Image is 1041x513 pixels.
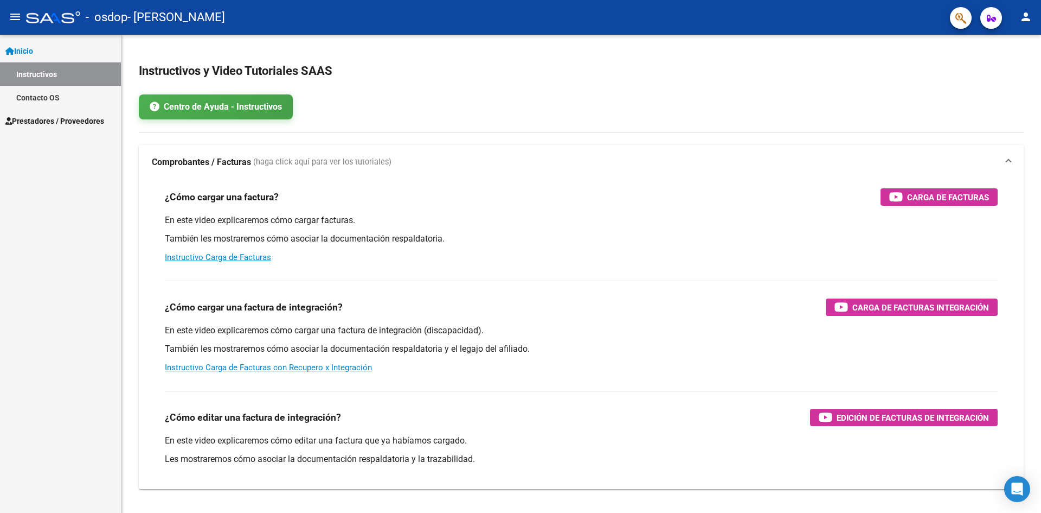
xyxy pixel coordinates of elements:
[139,94,293,119] a: Centro de Ayuda - Instructivos
[127,5,225,29] span: - [PERSON_NAME]
[165,214,998,226] p: En este video explicaremos cómo cargar facturas.
[165,453,998,465] p: Les mostraremos cómo asociar la documentación respaldatoria y la trazabilidad.
[139,180,1024,489] div: Comprobantes / Facturas (haga click aquí para ver los tutoriales)
[165,233,998,245] p: También les mostraremos cómo asociar la documentación respaldatoria.
[881,188,998,206] button: Carga de Facturas
[5,45,33,57] span: Inicio
[165,252,271,262] a: Instructivo Carga de Facturas
[165,189,279,205] h3: ¿Cómo cargar una factura?
[165,325,998,337] p: En este video explicaremos cómo cargar una factura de integración (discapacidad).
[1019,10,1032,23] mat-icon: person
[165,363,372,372] a: Instructivo Carga de Facturas con Recupero x Integración
[86,5,127,29] span: - osdop
[152,156,251,168] strong: Comprobantes / Facturas
[253,156,391,168] span: (haga click aquí para ver los tutoriales)
[165,343,998,355] p: También les mostraremos cómo asociar la documentación respaldatoria y el legajo del afiliado.
[165,300,343,315] h3: ¿Cómo cargar una factura de integración?
[165,410,341,425] h3: ¿Cómo editar una factura de integración?
[1004,476,1030,502] div: Open Intercom Messenger
[165,435,998,447] p: En este video explicaremos cómo editar una factura que ya habíamos cargado.
[810,409,998,426] button: Edición de Facturas de integración
[9,10,22,23] mat-icon: menu
[826,299,998,316] button: Carga de Facturas Integración
[837,411,989,425] span: Edición de Facturas de integración
[907,191,989,204] span: Carga de Facturas
[5,115,104,127] span: Prestadores / Proveedores
[139,145,1024,180] mat-expansion-panel-header: Comprobantes / Facturas (haga click aquí para ver los tutoriales)
[139,61,1024,81] h2: Instructivos y Video Tutoriales SAAS
[852,301,989,314] span: Carga de Facturas Integración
